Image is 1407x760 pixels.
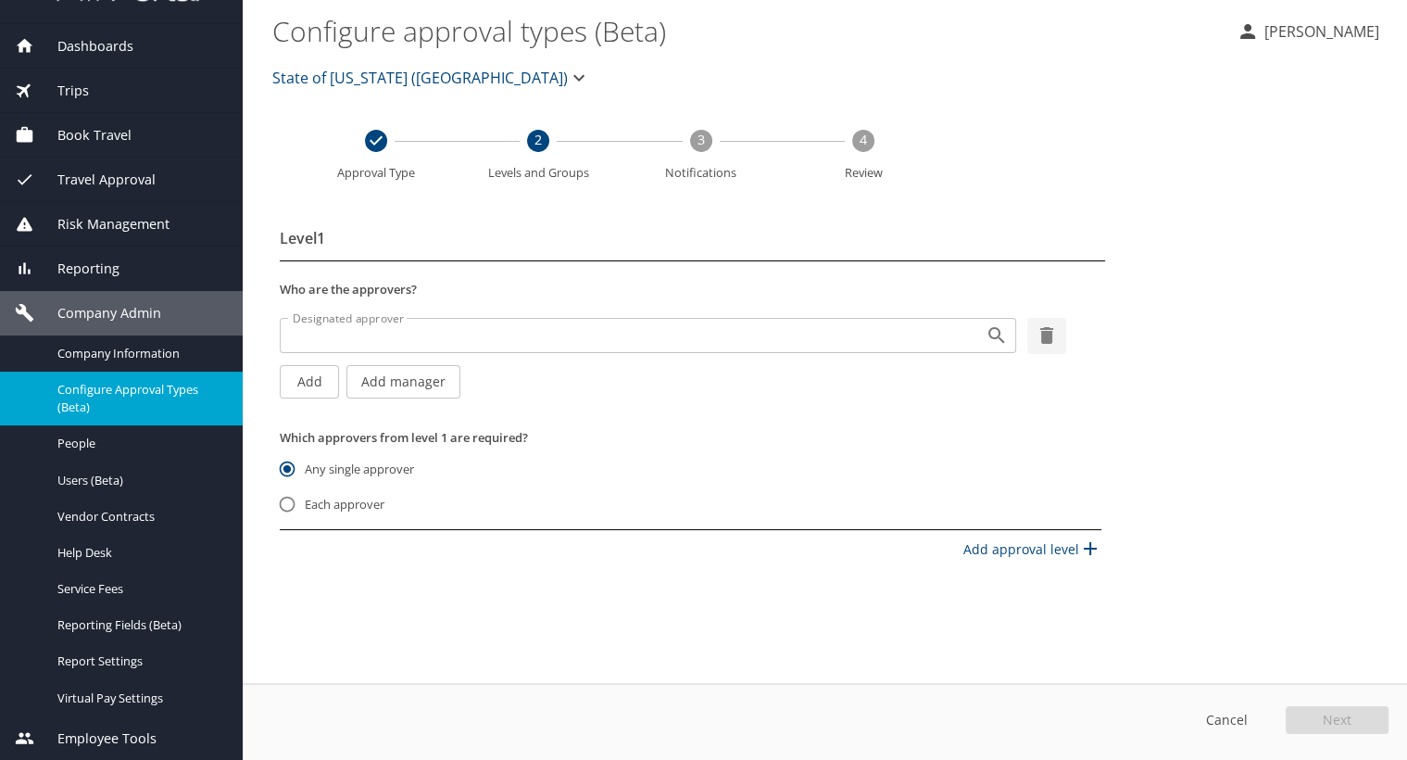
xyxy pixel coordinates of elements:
[34,170,156,190] span: Travel Approval
[34,81,89,101] span: Trips
[280,365,339,399] button: Add
[361,371,446,394] span: Add manager
[697,131,705,148] text: 3
[860,131,867,148] text: 4
[272,65,568,91] span: State of [US_STATE] ([GEOGRAPHIC_DATA])
[295,371,324,394] span: Add
[280,429,528,446] label: Which approvers from level 1 are required?
[57,508,220,526] span: Vendor Contracts
[57,544,220,562] span: Help Desk
[34,303,161,323] span: Company Admin
[305,461,414,479] span: Any single approver
[790,167,938,179] span: Review
[1259,20,1379,43] p: [PERSON_NAME]
[57,580,220,598] span: Service Fees
[302,167,450,179] span: Approval Type
[963,530,1101,559] p: Add approval level
[346,365,460,399] button: Add manager
[34,214,170,234] span: Risk Management
[34,259,119,279] span: Reporting
[265,59,597,96] button: State of [US_STATE] ([GEOGRAPHIC_DATA])
[57,616,220,634] span: Reporting Fields (Beta)
[1197,703,1256,738] button: Cancel
[34,36,133,57] span: Dashboards
[280,223,325,253] h2: Level 1
[57,345,220,362] span: Company Information
[465,167,613,179] span: Levels and Groups
[627,167,775,179] span: Notifications
[305,496,384,514] span: Each approver
[1204,709,1249,732] span: Cancel
[984,323,1010,348] button: Open
[534,131,542,148] text: 2
[280,451,528,522] div: Approval configuration
[57,435,220,452] span: People
[272,2,1222,59] h1: Configure approval types (Beta)
[34,728,157,749] span: Employee Tools
[57,652,220,670] span: Report Settings
[34,125,132,146] span: Book Travel
[280,281,417,298] label: Who are the approvers?
[57,381,220,416] span: Configure Approval Types (Beta)
[57,690,220,707] span: Virtual Pay Settings
[57,472,220,489] span: Users (Beta)
[1229,15,1387,48] button: [PERSON_NAME]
